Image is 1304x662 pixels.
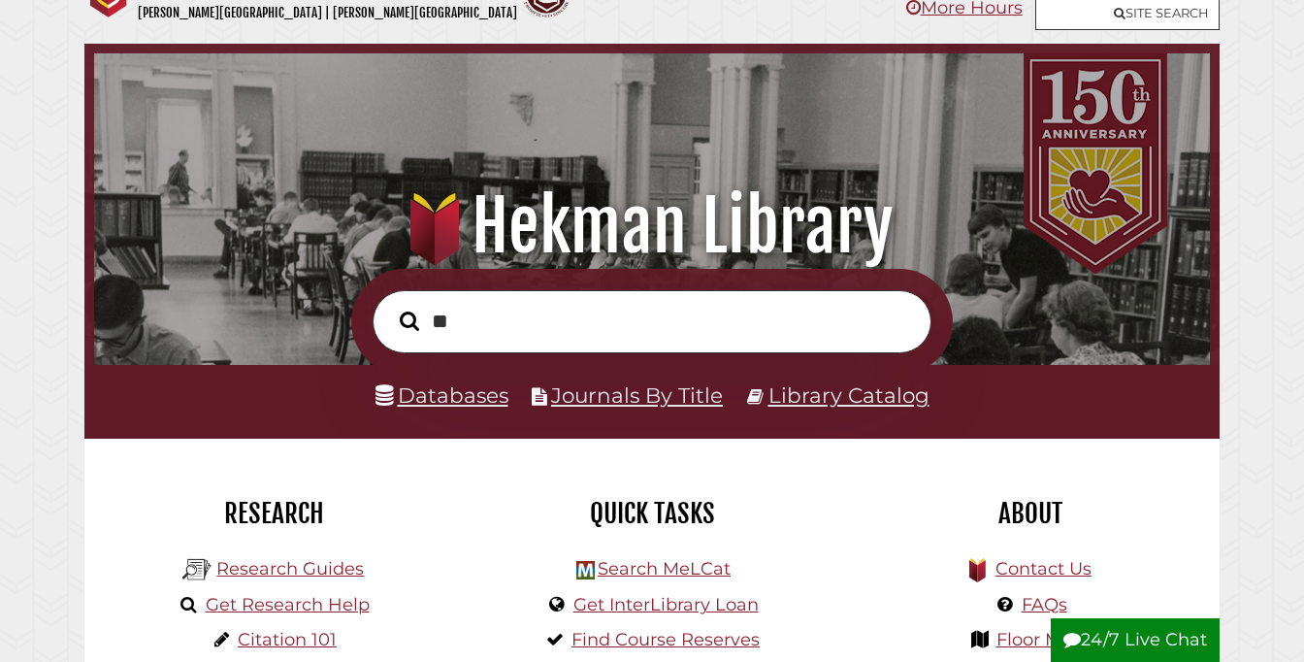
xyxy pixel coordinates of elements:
h2: Research [99,497,448,530]
h2: Quick Tasks [477,497,827,530]
h2: About [856,497,1205,530]
a: Databases [375,382,508,408]
a: Research Guides [216,558,364,579]
a: Library Catalog [768,382,929,408]
i: Search [400,311,419,332]
a: Find Course Reserves [571,629,760,650]
a: Citation 101 [238,629,337,650]
button: Search [390,306,429,336]
a: Contact Us [995,558,1092,579]
a: Get Research Help [206,594,370,615]
a: Search MeLCat [598,558,731,579]
img: Hekman Library Logo [182,555,212,584]
a: Journals By Title [551,382,723,408]
p: [PERSON_NAME][GEOGRAPHIC_DATA] | [PERSON_NAME][GEOGRAPHIC_DATA] [138,2,517,24]
img: Hekman Library Logo [576,561,595,579]
a: FAQs [1022,594,1067,615]
h1: Hekman Library [114,183,1190,269]
a: Floor Maps [996,629,1092,650]
a: Get InterLibrary Loan [573,594,759,615]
